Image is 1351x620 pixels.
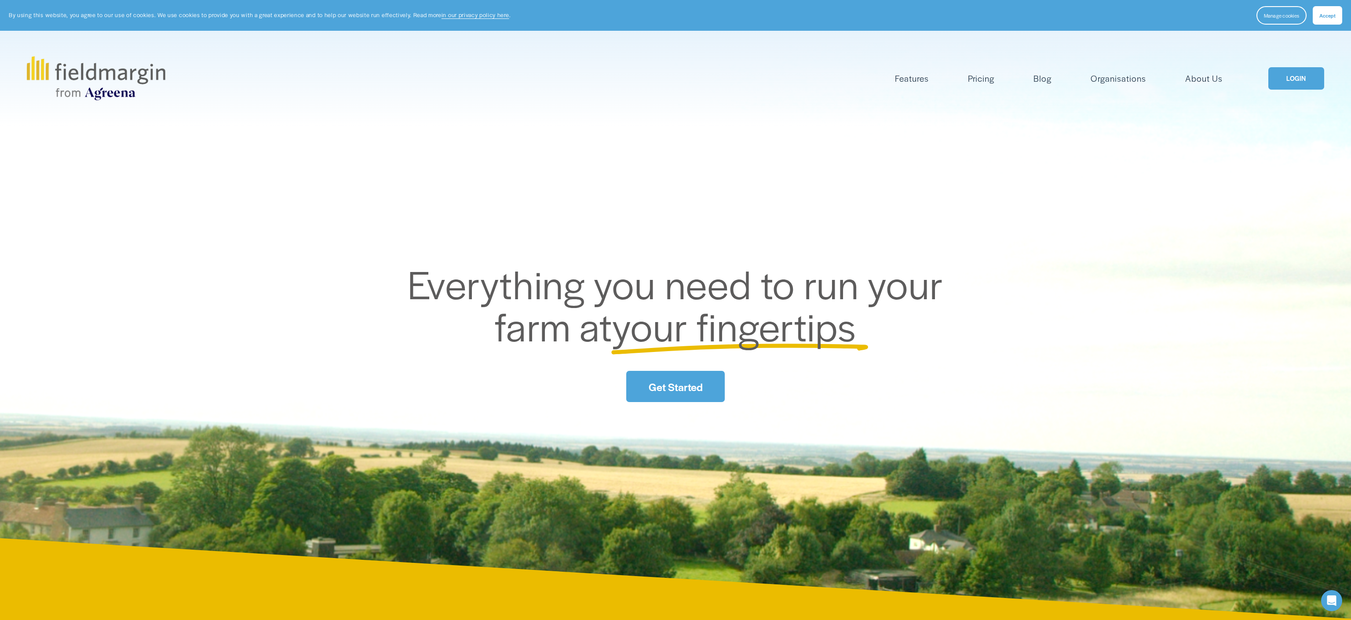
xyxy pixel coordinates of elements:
[1319,12,1336,19] span: Accept
[1033,71,1052,86] a: Blog
[1185,71,1223,86] a: About Us
[968,71,994,86] a: Pricing
[27,56,165,100] img: fieldmargin.com
[1313,6,1342,25] button: Accept
[442,11,509,19] a: in our privacy policy here
[895,71,929,86] a: folder dropdown
[1268,67,1324,90] a: LOGIN
[1321,590,1342,611] div: Open Intercom Messenger
[895,72,929,85] span: Features
[1091,71,1146,86] a: Organisations
[626,371,725,402] a: Get Started
[9,11,511,19] p: By using this website, you agree to our use of cookies. We use cookies to provide you with a grea...
[1256,6,1307,25] button: Manage cookies
[1264,12,1299,19] span: Manage cookies
[612,298,856,353] span: your fingertips
[408,256,953,353] span: Everything you need to run your farm at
